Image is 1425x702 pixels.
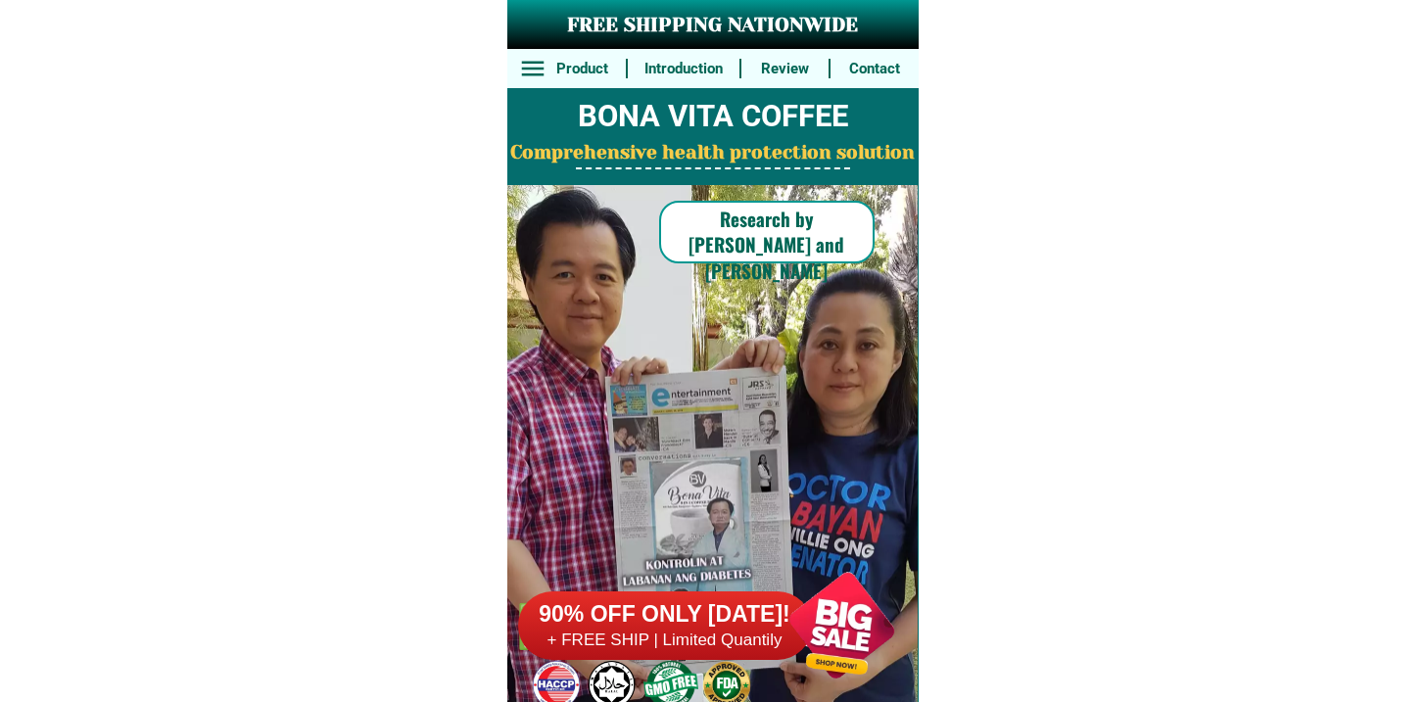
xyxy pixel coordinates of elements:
h6: 90% OFF ONLY [DATE]! [518,600,812,630]
h6: Review [752,58,819,80]
h6: Introduction [638,58,729,80]
h6: Product [548,58,615,80]
h6: Contact [841,58,908,80]
h6: Research by [PERSON_NAME] and [PERSON_NAME] [659,206,875,284]
h6: + FREE SHIP | Limited Quantily [518,630,812,651]
h3: FREE SHIPPING NATIONWIDE [507,11,919,40]
h2: Comprehensive health protection solution [507,139,919,167]
h2: BONA VITA COFFEE [507,94,919,140]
